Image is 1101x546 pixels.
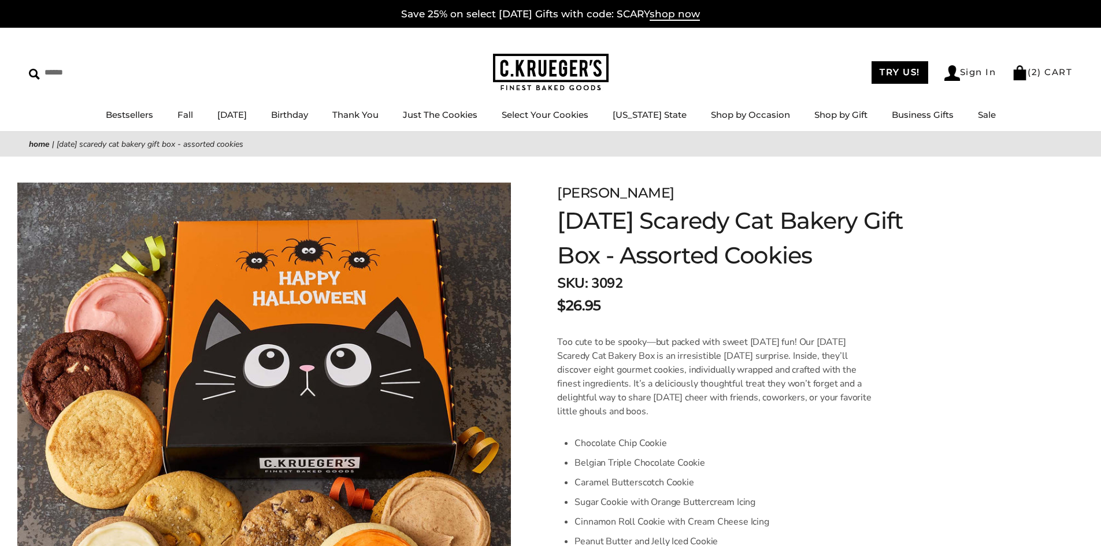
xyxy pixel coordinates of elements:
a: TRY US! [872,61,928,84]
p: Too cute to be spooky—but packed with sweet [DATE] fun! Our [DATE] Scaredy Cat Bakery Box is an i... [557,335,873,418]
img: Account [944,65,960,81]
a: Fall [177,109,193,120]
strong: SKU: [557,274,588,292]
a: Business Gifts [892,109,954,120]
span: | [52,139,54,150]
a: [DATE] [217,109,247,120]
a: Select Your Cookies [502,109,588,120]
span: [DATE] Scaredy Cat Bakery Gift Box - Assorted Cookies [57,139,243,150]
a: Home [29,139,50,150]
span: shop now [650,8,700,21]
li: Belgian Triple Chocolate Cookie [574,453,873,473]
a: Sale [978,109,996,120]
img: Bag [1012,65,1028,80]
a: Birthday [271,109,308,120]
div: [PERSON_NAME] [557,183,926,203]
span: 2 [1032,66,1038,77]
li: Chocolate Chip Cookie [574,433,873,453]
img: Search [29,69,40,80]
a: Shop by Gift [814,109,868,120]
li: Caramel Butterscotch Cookie [574,473,873,492]
a: Sign In [944,65,996,81]
a: (2) CART [1012,66,1072,77]
a: Save 25% on select [DATE] Gifts with code: SCARYshop now [401,8,700,21]
img: C.KRUEGER'S [493,54,609,91]
li: Sugar Cookie with Orange Buttercream Icing [574,492,873,512]
input: Search [29,64,166,81]
a: Bestsellers [106,109,153,120]
li: Cinnamon Roll Cookie with Cream Cheese Icing [574,512,873,532]
a: Just The Cookies [403,109,477,120]
nav: breadcrumbs [29,138,1072,151]
a: Thank You [332,109,379,120]
a: [US_STATE] State [613,109,687,120]
h1: [DATE] Scaredy Cat Bakery Gift Box - Assorted Cookies [557,203,926,273]
span: $26.95 [557,295,600,316]
a: Shop by Occasion [711,109,790,120]
span: 3092 [591,274,622,292]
